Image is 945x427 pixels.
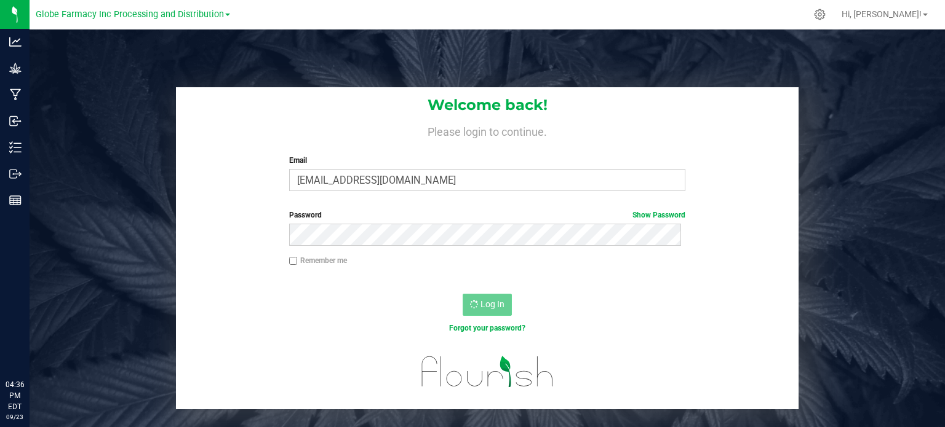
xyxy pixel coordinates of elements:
[6,379,24,412] p: 04:36 PM EDT
[632,211,685,219] a: Show Password
[9,115,22,127] inline-svg: Inbound
[176,123,799,138] h4: Please login to continue.
[9,62,22,74] inline-svg: Grow
[812,9,827,20] div: Manage settings
[176,97,799,113] h1: Welcome back!
[9,88,22,101] inline-svg: Manufacturing
[289,155,686,166] label: Email
[9,36,22,48] inline-svg: Analytics
[289,211,322,219] span: Password
[9,194,22,206] inline-svg: Reports
[449,324,525,332] a: Forgot your password?
[480,299,504,309] span: Log In
[842,9,922,19] span: Hi, [PERSON_NAME]!
[289,255,347,266] label: Remember me
[410,347,565,396] img: flourish_logo.svg
[9,168,22,180] inline-svg: Outbound
[9,141,22,154] inline-svg: Inventory
[289,257,298,265] input: Remember me
[6,412,24,421] p: 09/23
[463,294,512,316] button: Log In
[36,9,224,20] span: Globe Farmacy Inc Processing and Distribution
